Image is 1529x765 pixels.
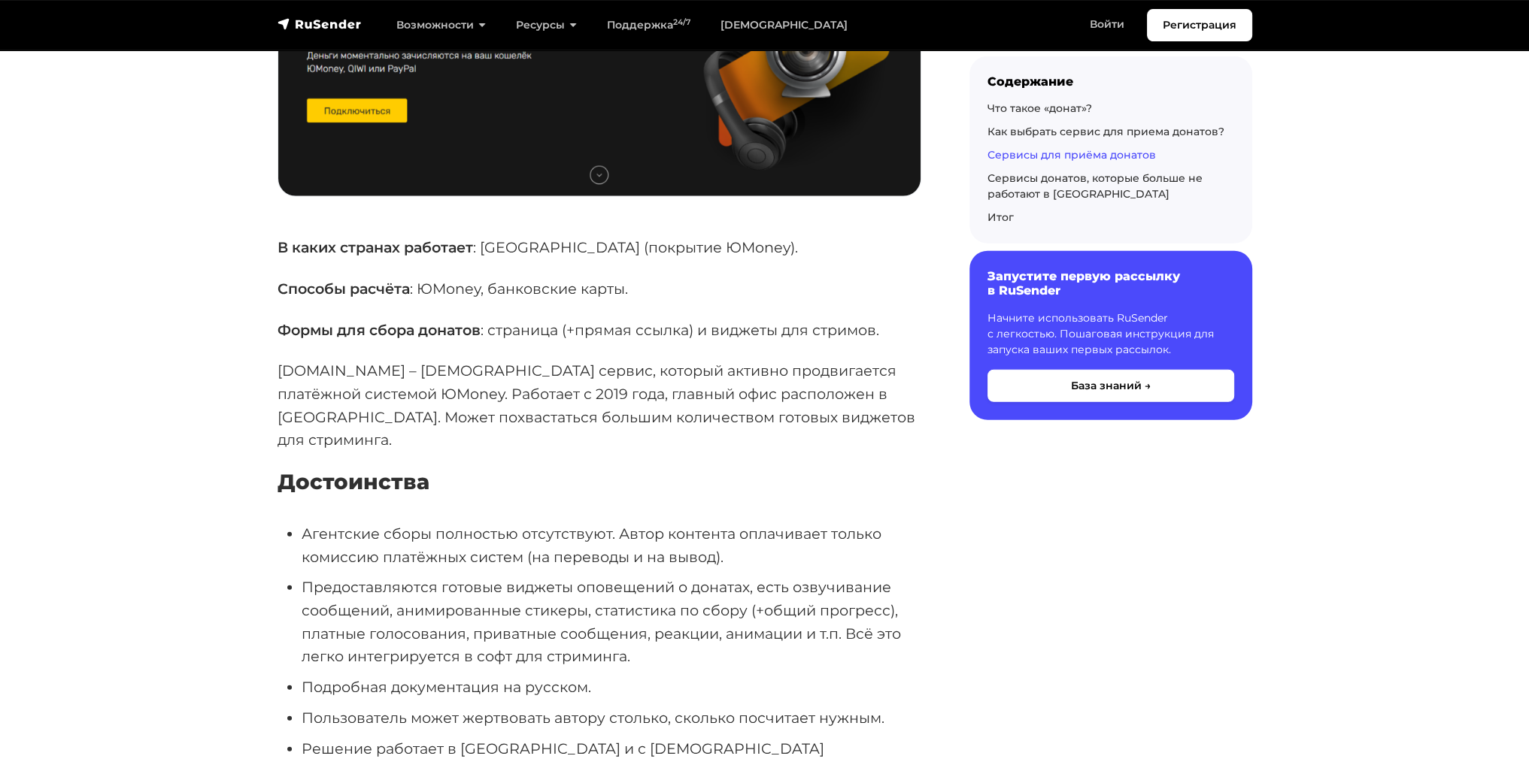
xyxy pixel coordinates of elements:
[987,148,1156,162] a: Сервисы для приёма донатов
[969,251,1252,419] a: Запустите первую рассылку в RuSender Начните использовать RuSender с легкостью. Пошаговая инструк...
[705,10,863,41] a: [DEMOGRAPHIC_DATA]
[278,238,473,256] strong: В каких странах работает
[278,277,921,301] p: : ЮMoney, банковские карты.
[278,280,410,298] strong: Способы расчёта
[302,676,921,699] li: Подробная документация на русском.
[1147,9,1252,41] a: Регистрация
[987,74,1234,89] div: Содержание
[987,101,1092,115] a: Что такое «донат»?
[278,470,921,495] h4: Достоинства
[278,359,921,452] p: [DOMAIN_NAME] – [DEMOGRAPHIC_DATA] сервис, который активно продвигается платёжной системой ЮMoney...
[987,210,1014,224] a: Итог
[501,10,592,41] a: Ресурсы
[987,269,1234,298] h6: Запустите первую рассылку в RuSender
[278,17,362,32] img: RuSender
[987,171,1203,201] a: Сервисы донатов, которые больше не работают в [GEOGRAPHIC_DATA]
[302,576,921,668] li: Предоставляются готовые виджеты оповещений о донатах, есть озвучивание сообщений, анимированные с...
[987,310,1234,358] p: Начните использовать RuSender с легкостью. Пошаговая инструкция для запуска ваших первых рассылок.
[302,522,921,568] li: Агентские сборы полностью отсутствуют. Автор контента оплачивает только комиссию платёжных систем...
[673,17,690,27] sup: 24/7
[302,706,921,730] li: Пользователь может жертвовать автору столько, сколько посчитает нужным.
[278,236,921,259] p: : [GEOGRAPHIC_DATA] (покрытие ЮMoney).
[987,125,1224,138] a: Как выбрать сервис для приема донатов?
[592,10,705,41] a: Поддержка24/7
[278,321,481,339] strong: Формы для сбора донатов
[278,319,921,342] p: : страница (+прямая ссылка) и виджеты для стримов.
[1075,9,1139,40] a: Войти
[381,10,501,41] a: Возможности
[987,370,1234,402] button: База знаний →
